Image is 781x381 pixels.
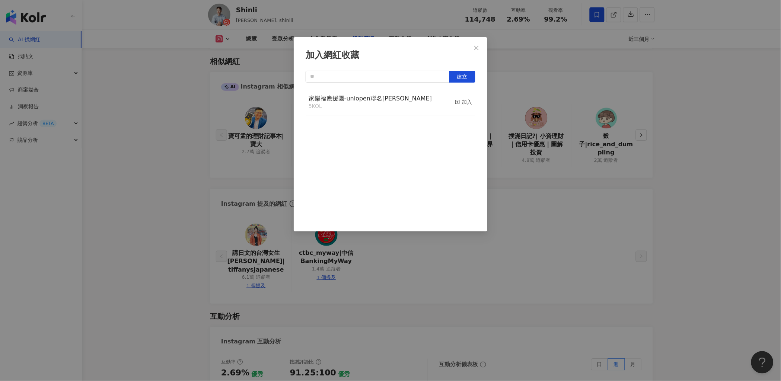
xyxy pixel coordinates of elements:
[469,41,484,55] button: Close
[449,71,475,83] button: 建立
[309,96,432,102] a: 家樂福應援團-uniopen聯名[PERSON_NAME]
[457,74,468,80] span: 建立
[309,103,432,110] div: 5 KOL
[474,45,479,51] span: close
[306,49,475,62] div: 加入網紅收藏
[455,98,472,106] div: 加入
[309,95,432,102] span: 家樂福應援團-uniopen聯名[PERSON_NAME]
[455,95,472,110] button: 加入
